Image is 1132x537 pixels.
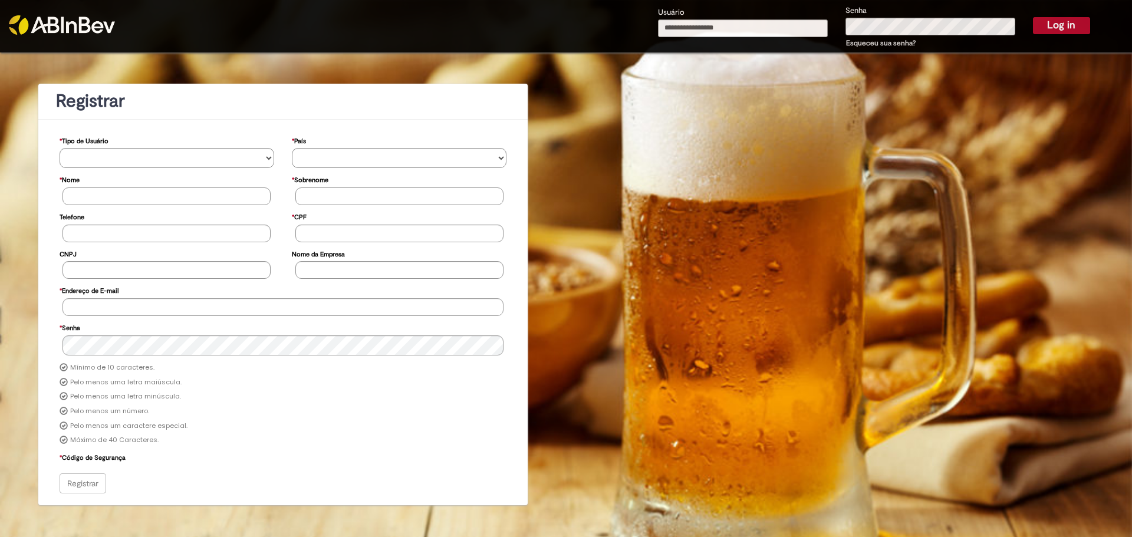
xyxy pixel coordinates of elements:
label: Pelo menos uma letra maiúscula. [70,378,182,387]
label: Tipo de Usuário [60,131,108,149]
label: Endereço de E-mail [60,281,119,298]
a: Esqueceu sua senha? [846,38,916,48]
label: Senha [60,318,80,335]
img: ABInbev-white.png [9,15,115,35]
label: Sobrenome [292,170,328,187]
label: Nome [60,170,80,187]
label: Nome da Empresa [292,245,345,262]
label: Pelo menos um caractere especial. [70,421,187,431]
label: Código de Segurança [60,448,126,465]
label: Máximo de 40 Caracteres. [70,436,159,445]
h1: Registrar [56,91,510,111]
label: Senha [845,5,867,17]
label: CPF [292,207,307,225]
label: Usuário [658,7,685,18]
label: País [292,131,306,149]
label: Mínimo de 10 caracteres. [70,363,154,373]
button: Log in [1033,17,1090,34]
label: Pelo menos um número. [70,407,149,416]
label: Pelo menos uma letra minúscula. [70,392,181,401]
label: CNPJ [60,245,77,262]
label: Telefone [60,207,84,225]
